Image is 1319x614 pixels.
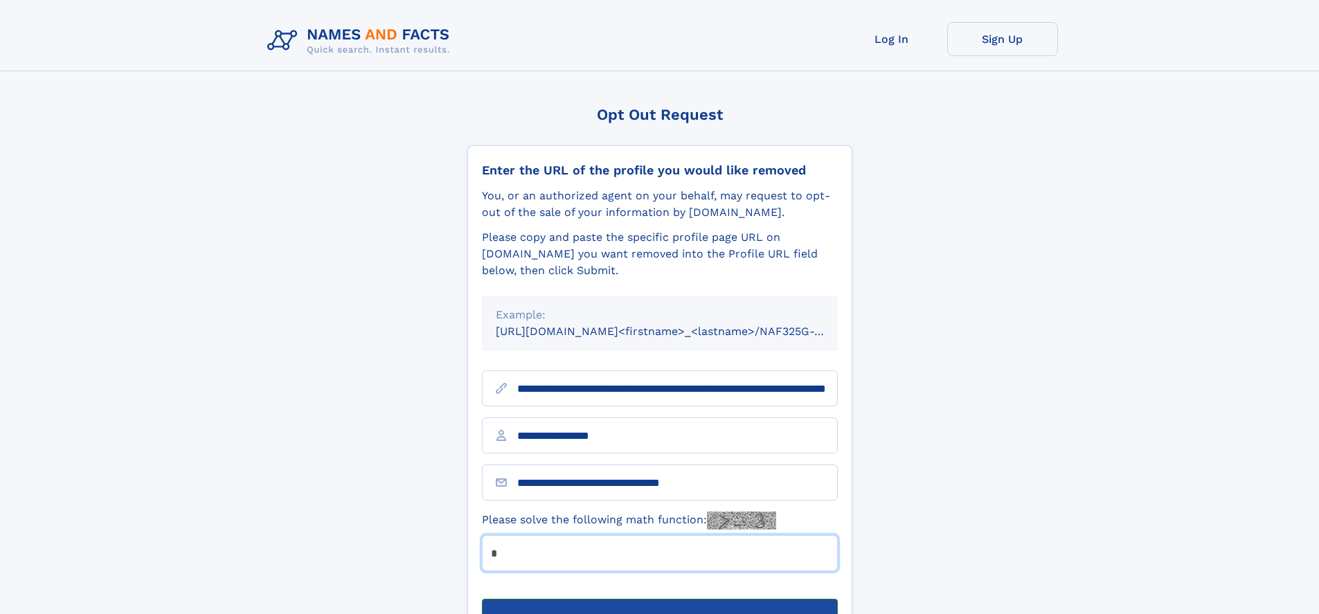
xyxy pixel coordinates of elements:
[262,22,461,60] img: Logo Names and Facts
[482,163,838,178] div: Enter the URL of the profile you would like removed
[482,512,776,530] label: Please solve the following math function:
[482,229,838,279] div: Please copy and paste the specific profile page URL on [DOMAIN_NAME] you want removed into the Pr...
[467,106,852,123] div: Opt Out Request
[496,325,864,338] small: [URL][DOMAIN_NAME]<firstname>_<lastname>/NAF325G-xxxxxxxx
[947,22,1058,56] a: Sign Up
[482,188,838,221] div: You, or an authorized agent on your behalf, may request to opt-out of the sale of your informatio...
[496,307,824,323] div: Example:
[836,22,947,56] a: Log In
